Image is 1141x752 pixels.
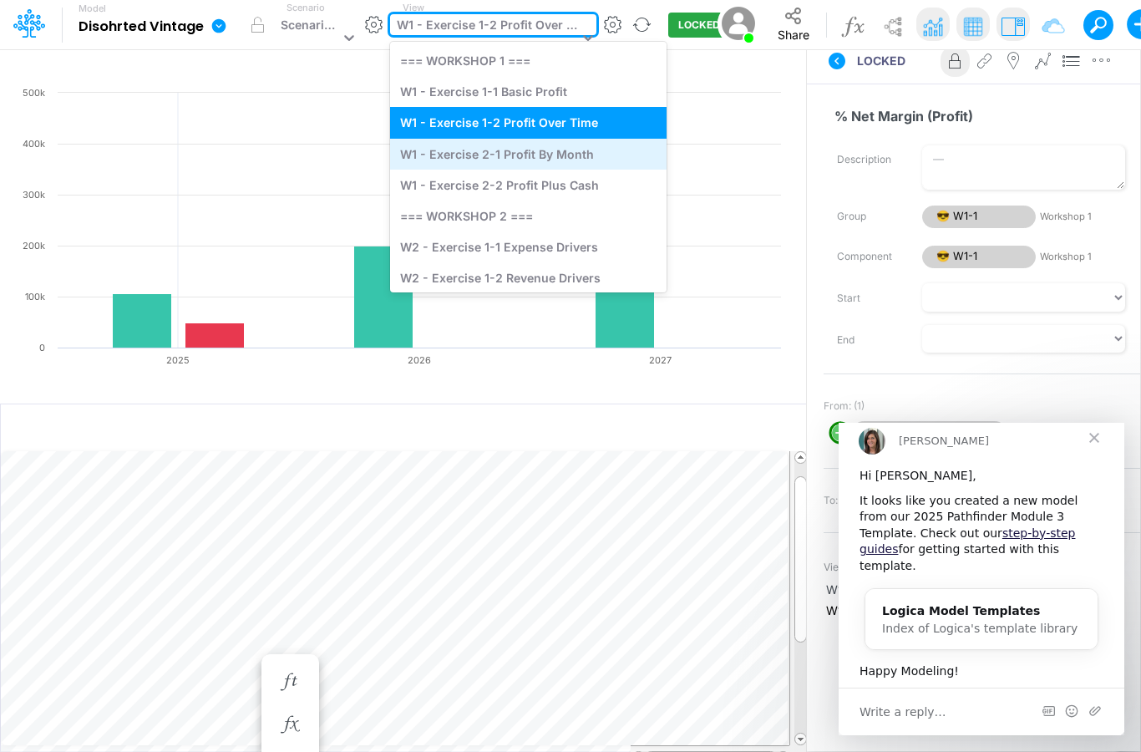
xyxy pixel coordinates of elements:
[397,16,578,38] div: W1 - Exercise 1-2 Profit Over Time
[23,138,45,150] text: 400k
[824,327,910,353] label: End
[23,87,45,99] text: 500k
[79,18,204,35] b: Disohrted Vintage
[403,1,424,15] label: View
[857,52,905,69] span: LOCKED
[1040,250,1125,264] span: Workshop 1
[718,3,759,44] img: User Image Icon
[824,100,1126,132] input: — Node name —
[390,107,667,138] div: W1 - Exercise 1-2 Profit Over Time
[166,354,190,366] text: 2025
[649,354,672,366] text: 2027
[668,13,730,38] button: LOCKED
[763,2,824,48] button: Share
[824,560,870,575] span: Views: ( 2 )
[824,243,910,270] label: Component
[43,199,239,212] span: Index of Logica's template library
[21,278,108,300] span: Write a reply…
[390,231,667,262] div: W2 - Exercise 1-1 Expense Drivers
[287,1,325,15] label: Scenario
[922,206,1036,228] span: 😎 W1-1
[27,166,259,228] div: Logica Model TemplatesIndex of Logica's template library
[39,342,45,353] text: 0
[826,602,1138,619] span: W1 - Exercise 1-2 Profit Over Time
[390,139,667,170] div: W1 - Exercise 2-1 Profit By Month
[14,45,627,79] input: Type a title here
[852,421,1007,444] span: Division
[15,411,443,445] input: Type a title here
[23,189,45,201] text: 300k
[408,354,431,366] text: 2026
[79,3,106,14] label: Model
[1040,210,1125,224] span: Workshop 1
[824,399,865,414] span: From: (1)
[826,581,1138,598] span: W1 - Exercise 1-1 Basic Profit
[390,45,667,76] div: === WORKSHOP 1 ===
[778,28,809,42] span: Share
[21,45,265,62] div: Hi [PERSON_NAME],
[824,493,838,508] span: To:
[824,203,910,230] label: Group
[281,16,339,38] div: Scenario 1
[839,423,1124,735] iframe: Intercom live chat message
[21,241,265,257] div: Happy Modeling!
[390,170,667,201] div: W1 - Exercise 2-2 Profit Plus Cash
[824,146,910,173] label: Description
[390,262,667,293] div: W2 - Exercise 1-2 Revenue Drivers
[21,70,265,152] div: It looks like you created a new model from our 2025 Pathfinder Module 3 Template. Check out our f...
[922,246,1036,268] span: 😎 W1-1
[25,291,45,302] text: 100k
[829,421,852,445] svg: circle with outer border
[390,201,667,231] div: === WORKSHOP 2 ===
[824,285,910,312] label: Start
[43,180,242,197] div: Logica Model Templates
[23,240,45,252] text: 200k
[390,76,667,107] div: W1 - Exercise 1-1 Basic Profit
